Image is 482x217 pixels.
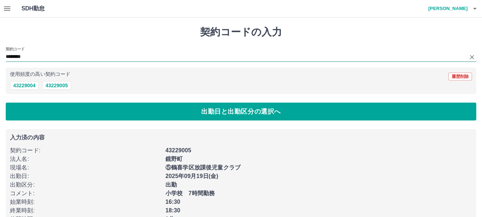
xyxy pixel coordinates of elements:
[6,46,25,52] h2: 契約コード
[10,72,70,77] p: 使用頻度の高い契約コード
[165,207,180,213] b: 18:30
[10,172,161,181] p: 出勤日 :
[10,155,161,163] p: 法人名 :
[165,182,177,188] b: 出勤
[10,189,161,198] p: コメント :
[10,206,161,215] p: 終業時刻 :
[165,147,191,153] b: 43229005
[6,103,476,120] button: 出勤日と出勤区分の選択へ
[467,52,477,62] button: Clear
[10,198,161,206] p: 始業時刻 :
[10,135,472,140] p: 入力済の内容
[10,181,161,189] p: 出勤区分 :
[165,156,183,162] b: 鏡野町
[165,173,218,179] b: 2025年09月19日(金)
[42,81,71,90] button: 43229005
[448,73,472,80] button: 履歴削除
[165,164,240,171] b: ⑤鶴喜学区放課後児童クラブ
[10,81,39,90] button: 43229004
[10,163,161,172] p: 現場名 :
[6,26,476,38] h1: 契約コードの入力
[165,190,215,196] b: 小学校 7時間勤務
[165,199,180,205] b: 16:30
[10,146,161,155] p: 契約コード :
